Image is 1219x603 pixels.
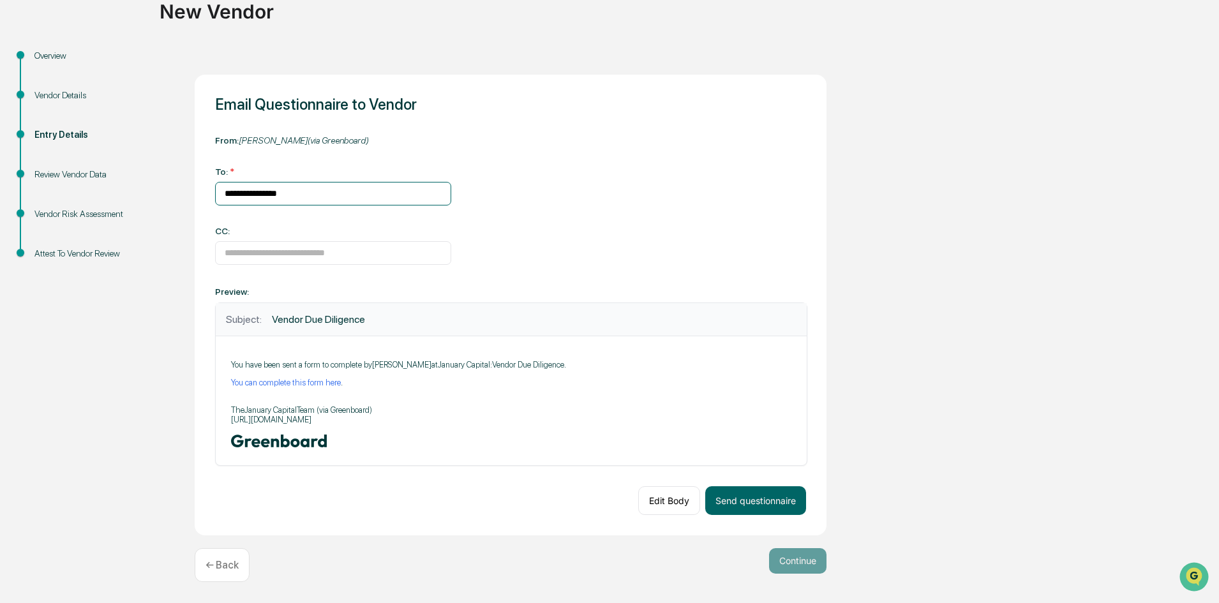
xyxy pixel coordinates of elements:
div: Entry Details [34,128,139,142]
a: 🔎Data Lookup [8,180,86,203]
div: Vendor Risk Assessment [34,207,139,221]
span: Pylon [127,216,154,226]
div: CC: [215,226,451,236]
p: How can we help? [13,27,232,47]
div: Review Vendor Data [34,168,139,181]
h1: Email Questionnaire to Vendor [215,95,806,114]
span: Vendor Due Diligence [272,313,365,325]
img: 1746055101610-c473b297-6a78-478c-a979-82029cc54cd1 [13,98,36,121]
iframe: Open customer support [1178,561,1213,595]
p: . [231,378,791,387]
div: 🗄️ [93,162,103,172]
span: Preclearance [26,161,82,174]
span: Subject: [226,313,267,325]
button: Start new chat [217,101,232,117]
div: To: [215,167,451,177]
div: 🖐️ [13,162,23,172]
a: 🗄️Attestations [87,156,163,179]
button: Send questionnaire [705,486,806,515]
span: Data Lookup [26,185,80,198]
div: Attest To Vendor Review [34,247,139,260]
label: From: [215,135,369,145]
p: ← Back [206,559,239,571]
a: You can complete this form here [231,378,341,387]
span: [PERSON_NAME] (via Greenboard) [239,135,369,145]
img: Organization Logo [231,435,327,447]
button: Continue [769,548,826,574]
span: Attestations [105,161,158,174]
label: Preview: [215,287,249,297]
div: Vendor Details [34,89,139,102]
a: Powered byPylon [90,216,154,226]
div: We're available if you need us! [43,110,161,121]
p: You have been sent a form to complete by [PERSON_NAME] at January Capital : Vendor Due Diligence . [231,360,791,369]
div: 🔎 [13,186,23,197]
div: Start new chat [43,98,209,110]
button: Edit Body [638,486,700,515]
a: 🖐️Preclearance [8,156,87,179]
div: Overview [34,49,139,63]
p: The January Capital Team (via Greenboard) [URL][DOMAIN_NAME] [231,396,791,424]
